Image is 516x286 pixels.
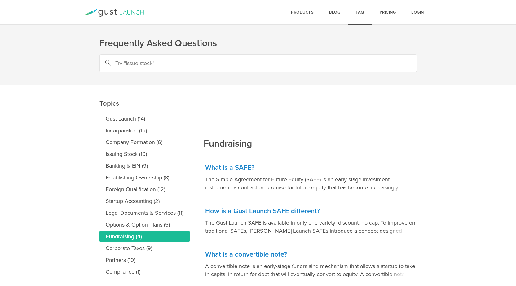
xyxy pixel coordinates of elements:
[99,160,190,172] a: Banking & EIN (9)
[99,136,190,148] a: Company Formation (6)
[99,125,190,136] a: Incorporation (15)
[205,219,417,235] p: The Gust Launch SAFE is available in only one variety: discount, no cap. To improve on traditiona...
[205,157,417,200] a: What is a SAFE? The Simple Agreement for Future Equity (SAFE) is an early stage investment instru...
[205,250,417,259] h3: What is a convertible note?
[205,175,417,191] p: The Simple Agreement for Future Equity (SAFE) is an early stage investment instrument: a contract...
[205,163,417,172] h3: What is a SAFE?
[99,172,190,183] a: Establishing Ownership (8)
[99,148,190,160] a: Issuing Stock (10)
[204,96,252,150] h2: Fundraising
[205,207,417,216] h3: How is a Gust Launch SAFE different?
[99,37,417,50] h1: Frequently Asked Questions
[99,231,190,242] a: Fundraising (4)
[99,207,190,219] a: Legal Documents & Services (11)
[99,195,190,207] a: Startup Accounting (2)
[99,54,417,72] input: Try "Issue stock"
[205,262,417,278] p: A convertible note is an early-stage fundraising mechanism that allows a startup to take in capit...
[99,266,190,278] a: Compliance (1)
[99,183,190,195] a: Foreign Qualification (12)
[205,200,417,244] a: How is a Gust Launch SAFE different? The Gust Launch SAFE is available in only one variety: disco...
[99,242,190,254] a: Corporate Taxes (9)
[99,55,190,110] h2: Topics
[99,113,190,125] a: Gust Launch (14)
[99,219,190,231] a: Options & Option Plans (5)
[99,254,190,266] a: Partners (10)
